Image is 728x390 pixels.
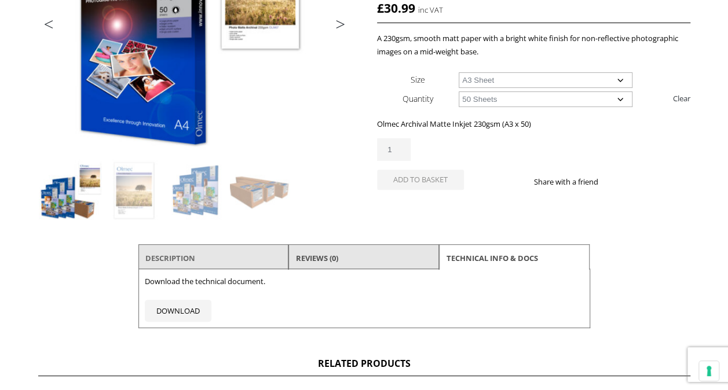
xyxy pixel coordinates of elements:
label: Quantity [403,93,433,104]
a: Clear options [673,89,690,108]
a: DOWNLOAD [145,300,211,322]
a: Description [145,248,195,268]
p: Olmec Archival Matte Inkjet 230gsm (A3 x 50) [377,117,690,131]
label: Size [411,74,425,85]
img: Olmec Archival Matte Inkjet Photo Paper 230gsm (OLM-067) [39,160,101,222]
button: Add to basket [377,170,464,190]
button: Your consent preferences for tracking technologies [699,361,719,381]
p: A 230gsm, smooth matt paper with a bright white finish for non-reflective photographic images on ... [377,32,690,58]
img: Olmec Archival Matte Inkjet Photo Paper 230gsm (OLM-067) - Image 4 [230,160,292,222]
input: Product quantity [377,138,411,161]
a: TECHNICAL INFO & DOCS [447,248,538,268]
img: email sharing button [639,177,649,186]
img: Olmec Archival Matte Inkjet Photo Paper 230gsm (OLM-067) - Image 3 [166,160,229,222]
p: Share with a friend [533,175,612,189]
img: Olmec Archival Matte Inkjet Photo Paper 230gsm (OLM-067) - Image 2 [103,160,165,222]
h2: Related products [38,357,690,376]
p: Download the technical document. [145,275,584,288]
a: Reviews (0) [296,248,338,268]
img: twitter sharing button [625,177,635,186]
img: facebook sharing button [612,177,621,186]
